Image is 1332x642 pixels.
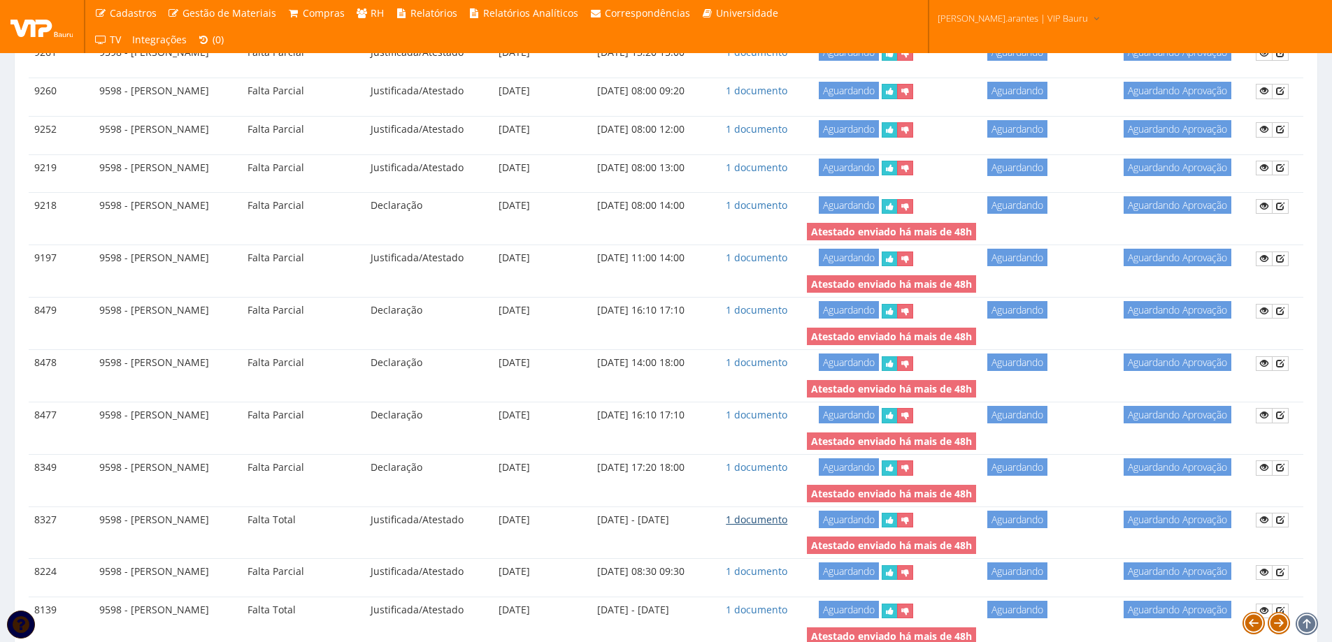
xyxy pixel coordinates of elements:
td: 9598 - [PERSON_NAME] [94,349,242,376]
td: [DATE] - [DATE] [592,506,712,533]
td: Falta Parcial [242,402,365,428]
span: Aguardando Aprovação [1124,82,1231,99]
td: [DATE] 17:20 18:00 [592,454,712,481]
span: Aguardando [987,301,1047,319]
span: Aguardando [987,458,1047,476]
td: 9598 - [PERSON_NAME] [94,402,242,428]
td: Falta Parcial [242,349,365,376]
td: Justificada/Atestado [365,154,493,181]
td: 9598 - [PERSON_NAME] [94,78,242,104]
td: Justificada/Atestado [365,245,493,272]
span: Aguardando Aprovação [1124,601,1231,618]
span: Aguardando [819,82,879,99]
span: Aguardando [987,249,1047,266]
td: [DATE] [493,597,592,624]
td: [DATE] [493,154,592,181]
span: Aguardando Aprovação [1124,196,1231,214]
a: 1 documento [726,408,787,421]
td: Falta Parcial [242,154,365,181]
a: 1 documento [726,564,787,578]
td: Justificada/Atestado [365,116,493,143]
td: 9197 [29,245,94,272]
td: 9598 - [PERSON_NAME] [94,245,242,272]
span: Aguardando Aprovação [1124,406,1231,423]
td: [DATE] 08:00 13:00 [592,154,712,181]
td: Declaração [365,193,493,219]
td: 9260 [29,78,94,104]
span: Aguardando [987,511,1047,528]
td: 9598 - [PERSON_NAME] [94,454,242,481]
span: Cadastros [110,6,157,20]
td: [DATE] 08:00 14:00 [592,193,712,219]
td: 9252 [29,116,94,143]
a: (0) [192,27,230,53]
a: 1 documento [726,356,787,369]
span: Aguardando [987,406,1047,423]
span: Gestão de Materiais [182,6,276,20]
td: [DATE] [493,78,592,104]
span: Relatórios Analíticos [483,6,578,20]
span: Aguardando Aprovação [1124,159,1231,176]
td: Falta Total [242,597,365,624]
a: 1 documento [726,161,787,174]
span: Aguardando [819,601,879,618]
span: RH [371,6,384,20]
strong: Atestado enviado há mais de 48h [811,330,972,343]
strong: Atestado enviado há mais de 48h [811,225,972,238]
span: Aguardando [819,159,879,176]
td: Falta Parcial [242,116,365,143]
td: [DATE] 14:00 18:00 [592,349,712,376]
td: Falta Parcial [242,193,365,219]
td: [DATE] [493,454,592,481]
td: Justificada/Atestado [365,597,493,624]
span: Compras [303,6,345,20]
span: Aguardando [819,120,879,138]
span: Aguardando Aprovação [1124,120,1231,138]
td: 9598 - [PERSON_NAME] [94,154,242,181]
span: Aguardando [987,562,1047,580]
span: Aguardando [819,301,879,319]
td: 9218 [29,193,94,219]
span: (0) [213,33,224,46]
td: 8479 [29,298,94,324]
span: Aguardando [819,562,879,580]
a: 1 documento [726,460,787,474]
a: 1 documento [726,84,787,97]
td: [DATE] [493,245,592,272]
td: [DATE] [493,559,592,585]
td: Falta Parcial [242,245,365,272]
td: Declaração [365,298,493,324]
td: [DATE] [493,116,592,143]
span: Aguardando [819,406,879,423]
td: Declaração [365,454,493,481]
td: [DATE] 16:10 17:10 [592,298,712,324]
td: Declaração [365,402,493,428]
span: Aguardando [987,82,1047,99]
span: Aguardando Aprovação [1124,301,1231,319]
td: Falta Parcial [242,454,365,481]
td: Falta Parcial [242,78,365,104]
td: 9598 - [PERSON_NAME] [94,597,242,624]
td: 8478 [29,349,94,376]
strong: Atestado enviado há mais de 48h [811,277,972,291]
td: Justificada/Atestado [365,506,493,533]
span: Aguardando [819,353,879,371]
td: Falta Parcial [242,298,365,324]
a: 1 documento [726,513,787,526]
span: Relatórios [410,6,457,20]
td: [DATE] 08:00 12:00 [592,116,712,143]
td: 9598 - [PERSON_NAME] [94,298,242,324]
a: 1 documento [726,198,787,212]
td: 8477 [29,402,94,428]
img: logo [10,16,73,37]
span: Aguardando [987,353,1047,371]
td: [DATE] 16:10 17:10 [592,402,712,428]
a: 1 documento [726,45,787,59]
a: 1 documento [726,251,787,264]
td: 9598 - [PERSON_NAME] [94,116,242,143]
span: Aguardando Aprovação [1124,511,1231,528]
td: [DATE] [493,506,592,533]
td: 9598 - [PERSON_NAME] [94,506,242,533]
a: 1 documento [726,303,787,316]
td: 8327 [29,506,94,533]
